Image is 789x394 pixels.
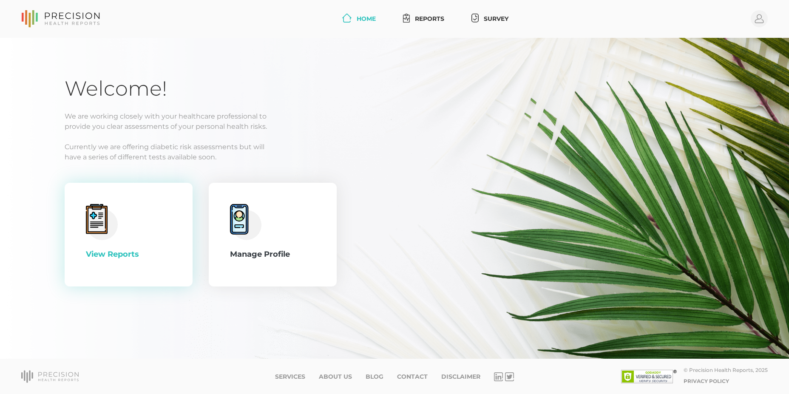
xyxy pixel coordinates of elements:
a: Contact [397,373,428,380]
a: Services [275,373,305,380]
h1: Welcome! [65,76,724,101]
a: Survey [468,11,512,27]
p: We are working closely with your healthcare professional to provide you clear assessments of your... [65,111,724,132]
a: About Us [319,373,352,380]
p: Currently we are offering diabetic risk assessments but will have a series of different tests ava... [65,142,724,162]
img: SSL site seal - click to verify [621,370,677,383]
div: © Precision Health Reports, 2025 [684,367,768,373]
a: Disclaimer [441,373,480,380]
a: Home [339,11,379,27]
a: Reports [400,11,448,27]
div: Manage Profile [230,249,315,260]
div: View Reports [86,249,171,260]
a: Privacy Policy [684,378,729,384]
a: Blog [366,373,383,380]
